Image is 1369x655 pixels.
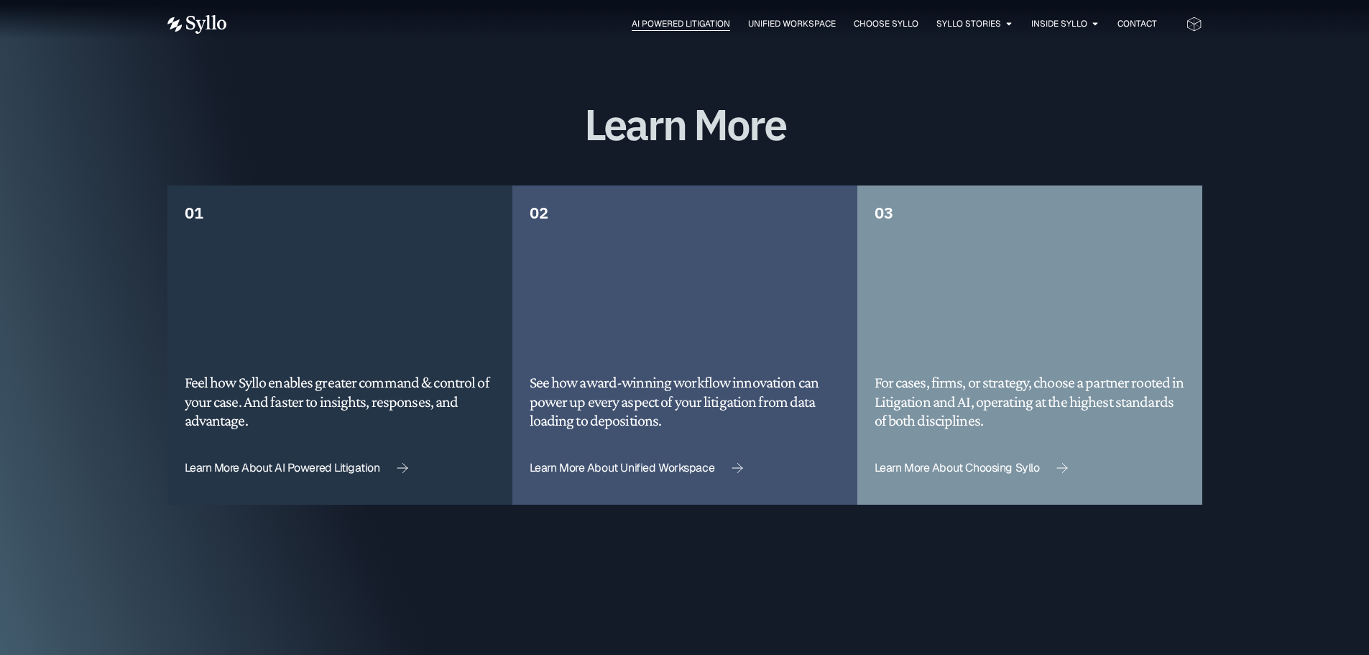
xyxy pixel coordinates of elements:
[632,17,730,30] a: AI Powered Litigation
[185,202,203,223] span: 01
[875,462,1069,475] a: Learn More About Choosing Syllo
[167,101,1202,148] h1: Learn More
[854,17,918,30] a: Choose Syllo
[875,462,1040,474] span: Learn More About Choosing Syllo
[185,462,409,475] a: Learn More About AI Powered Litigation
[748,17,836,30] a: Unified Workspace
[875,202,893,223] span: 03
[530,373,840,430] h5: See how award-winning workflow innovation can power up every aspect of your litigation from data ...
[255,17,1157,31] div: Menu Toggle
[185,462,380,474] span: Learn More About AI Powered Litigation
[185,373,495,430] h5: Feel how Syllo enables greater command & control of your case. And faster to insights, responses,...
[530,202,548,223] span: 02
[1031,17,1087,30] a: Inside Syllo
[530,462,715,474] span: Learn More About Unified Workspace
[530,462,744,475] a: Learn More About Unified Workspace
[875,373,1185,430] h5: For cases, firms, or strategy, choose a partner rooted in Litigation and AI, operating at the hig...
[255,17,1157,31] nav: Menu
[167,15,226,34] img: Vector
[1117,17,1157,30] a: Contact
[936,17,1001,30] a: Syllo Stories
